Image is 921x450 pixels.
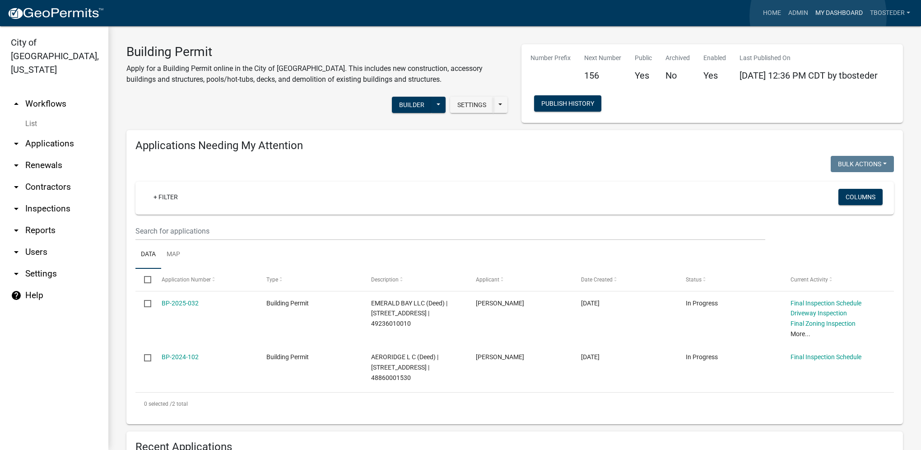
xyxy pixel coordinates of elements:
span: EMERALD BAY LLC (Deed) | 2103 N JEFFERSON WAY | 49236010010 [371,300,447,328]
span: tyler [476,353,524,361]
span: In Progress [686,300,718,307]
i: arrow_drop_down [11,138,22,149]
span: Description [371,277,399,283]
a: Final Zoning Inspection [791,320,856,327]
i: help [11,290,22,301]
a: Driveway Inspection [791,309,847,317]
datatable-header-cell: Current Activity [782,269,887,291]
i: arrow_drop_down [11,247,22,258]
span: AERORIDGE L C (Deed) | 1009 S JEFFERSON WAY | 48860001530 [371,353,438,381]
span: 01/14/2025 [581,300,600,307]
i: arrow_drop_down [11,160,22,171]
h4: Applications Needing My Attention [135,139,894,152]
span: Building Permit [266,300,309,307]
i: arrow_drop_down [11,268,22,279]
h5: 156 [584,70,621,81]
input: Search for applications [135,222,765,240]
datatable-header-cell: Description [363,269,467,291]
a: More... [791,330,810,337]
button: Columns [838,189,883,205]
a: tbosteder [866,5,914,22]
a: Final Inspection Schedule [791,300,861,307]
a: Map [161,240,186,269]
p: Enabled [703,53,726,63]
button: Bulk Actions [831,156,894,172]
span: Current Activity [791,277,828,283]
datatable-header-cell: Applicant [467,269,572,291]
i: arrow_drop_down [11,225,22,236]
a: Admin [785,5,812,22]
h5: Yes [635,70,652,81]
span: Application Number [162,277,211,283]
span: Applicant [476,277,499,283]
a: BP-2024-102 [162,353,199,361]
datatable-header-cell: Status [677,269,782,291]
a: BP-2025-032 [162,300,199,307]
a: + Filter [146,189,185,205]
a: My Dashboard [812,5,866,22]
span: Building Permit [266,353,309,361]
a: Data [135,240,161,269]
p: Number Prefix [530,53,571,63]
button: Publish History [534,95,601,112]
datatable-header-cell: Type [258,269,363,291]
span: Status [686,277,702,283]
i: arrow_drop_up [11,98,22,109]
h3: Building Permit [126,44,508,60]
p: Archived [665,53,690,63]
datatable-header-cell: Application Number [153,269,257,291]
a: Final Inspection Schedule [791,353,861,361]
i: arrow_drop_down [11,203,22,214]
span: Date Created [581,277,613,283]
a: Home [759,5,785,22]
button: Builder [392,97,432,113]
span: 0 selected / [144,401,172,407]
datatable-header-cell: Select [135,269,153,291]
h5: No [665,70,690,81]
datatable-header-cell: Date Created [572,269,677,291]
wm-modal-confirm: Workflow Publish History [534,101,601,108]
p: Next Number [584,53,621,63]
p: Last Published On [740,53,878,63]
i: arrow_drop_down [11,182,22,192]
span: In Progress [686,353,718,361]
span: Angie Steigerwald [476,300,524,307]
h5: Yes [703,70,726,81]
div: 2 total [135,393,894,415]
span: Type [266,277,278,283]
p: Public [635,53,652,63]
button: Settings [450,97,493,113]
span: 07/31/2024 [581,353,600,361]
p: Apply for a Building Permit online in the City of [GEOGRAPHIC_DATA]. This includes new constructi... [126,63,508,85]
span: [DATE] 12:36 PM CDT by tbosteder [740,70,878,81]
